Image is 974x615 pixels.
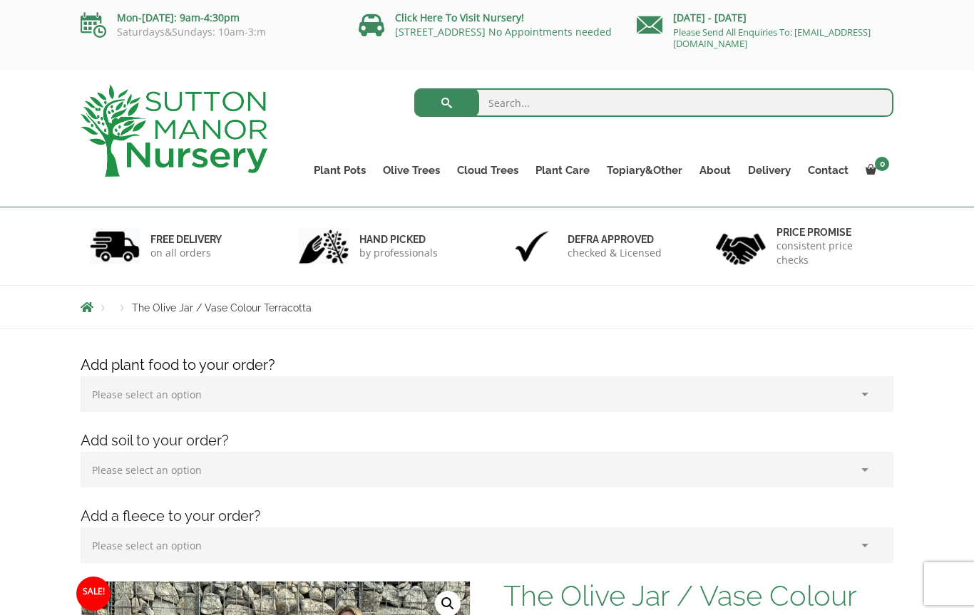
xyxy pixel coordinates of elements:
[90,228,140,264] img: 1.jpg
[81,9,337,26] p: Mon-[DATE]: 9am-4:30pm
[81,26,337,38] p: Saturdays&Sundays: 10am-3:m
[81,85,267,177] img: logo
[81,301,893,313] nav: Breadcrumbs
[527,160,598,180] a: Plant Care
[132,302,312,314] span: The Olive Jar / Vase Colour Terracotta
[374,160,448,180] a: Olive Trees
[799,160,857,180] a: Contact
[414,88,894,117] input: Search...
[395,11,524,24] a: Click Here To Visit Nursery!
[568,233,662,246] h6: Defra approved
[150,233,222,246] h6: FREE DELIVERY
[395,25,612,38] a: [STREET_ADDRESS] No Appointments needed
[76,577,111,611] span: Sale!
[716,224,766,268] img: 4.jpg
[568,246,662,260] p: checked & Licensed
[70,505,904,527] h4: Add a fleece to your order?
[875,157,889,171] span: 0
[70,354,904,376] h4: Add plant food to your order?
[739,160,799,180] a: Delivery
[691,160,739,180] a: About
[448,160,527,180] a: Cloud Trees
[776,239,885,267] p: consistent price checks
[507,228,557,264] img: 3.jpg
[70,430,904,452] h4: Add soil to your order?
[598,160,691,180] a: Topiary&Other
[305,160,374,180] a: Plant Pots
[857,160,893,180] a: 0
[673,26,871,50] a: Please Send All Enquiries To: [EMAIL_ADDRESS][DOMAIN_NAME]
[359,246,438,260] p: by professionals
[299,228,349,264] img: 2.jpg
[359,233,438,246] h6: hand picked
[637,9,893,26] p: [DATE] - [DATE]
[150,246,222,260] p: on all orders
[776,226,885,239] h6: Price promise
